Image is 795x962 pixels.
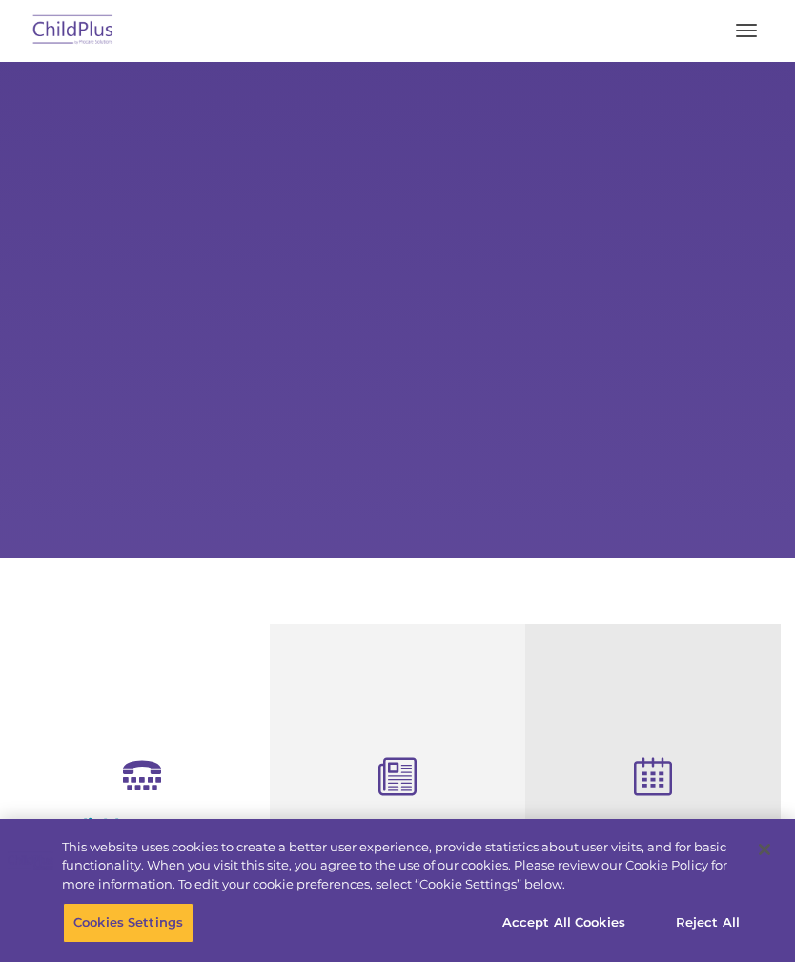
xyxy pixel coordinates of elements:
button: Cookies Settings [63,903,194,943]
div: This website uses cookies to create a better user experience, provide statistics about user visit... [62,838,740,894]
button: Close [744,829,785,870]
img: ChildPlus by Procare Solutions [29,9,118,53]
h4: Reliable Customer Support [29,815,255,857]
button: Reject All [648,903,767,943]
button: Accept All Cookies [492,903,636,943]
